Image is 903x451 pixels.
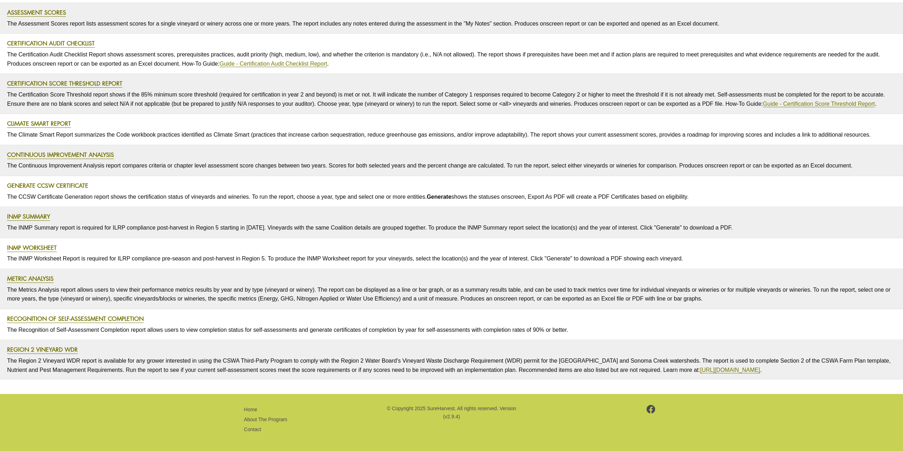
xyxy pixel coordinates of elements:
[7,151,114,159] a: Continuous Improvement Analysis
[7,284,896,305] p: The Metrics Analysis report allows users to view their performance metrics results by year and by...
[646,405,655,413] img: footer-facebook.png
[7,39,95,48] a: Certification Audit Checklist
[7,120,71,128] a: Climate Smart Report
[763,101,875,107] a: Guide - Certification Score Threshold Report
[7,182,88,190] a: Generate CCSW Certificate
[386,405,517,420] p: © Copyright 2025 SureHarvest. All rights reserved. Version (v2.9.4)
[427,194,451,200] strong: Generate
[7,244,57,252] a: INMP Worksheet
[244,417,287,422] a: About The Program
[220,61,327,67] a: Guide - Certification Audit Checklist Report
[7,79,122,88] a: Certification Score Threshold Report
[700,367,760,373] a: [URL][DOMAIN_NAME]
[7,324,896,336] p: The Recognition of Self-Assessment Completion report allows users to view completion status for s...
[7,252,896,265] p: The INMP Worksheet Report is required for ILRP compliance pre-season and post-harvest in Region 5...
[7,17,896,30] p: The Assessment Scores report lists assessment scores for a single vineyard or winery across one o...
[7,315,144,323] a: Recognition of Self-Assessment Completion
[7,346,78,354] a: Region 2 Vineyard WDR
[7,213,50,221] a: INMP Summary
[244,427,261,432] a: Contact
[244,407,257,412] a: Home
[7,48,896,70] p: The Certification Audit Checklist Report shows assessment scores, prerequisites practices, audit ...
[7,128,896,141] p: The Climate Smart Report summarizes the Code workbook practices identified as Climate Smart (prac...
[7,354,896,376] p: The Region 2 Vineyard WDR report is available for any grower interested in using the CSWA Third-P...
[7,221,896,234] p: The INMP Summary report is required for ILRP compliance post-harvest in Region 5 starting in [DAT...
[7,88,896,110] p: The Certification Score Threshold report shows if the 85% minimum score threshold (required for c...
[7,9,66,17] a: Assessment Scores
[7,159,896,172] p: The Continuous Improvement Analysis report compares criteria or chapter level assessment score ch...
[7,275,54,283] a: Metric Analysis
[7,191,896,203] p: The CCSW Certificate Generation report shows the certification status of vineyards and wineries. ...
